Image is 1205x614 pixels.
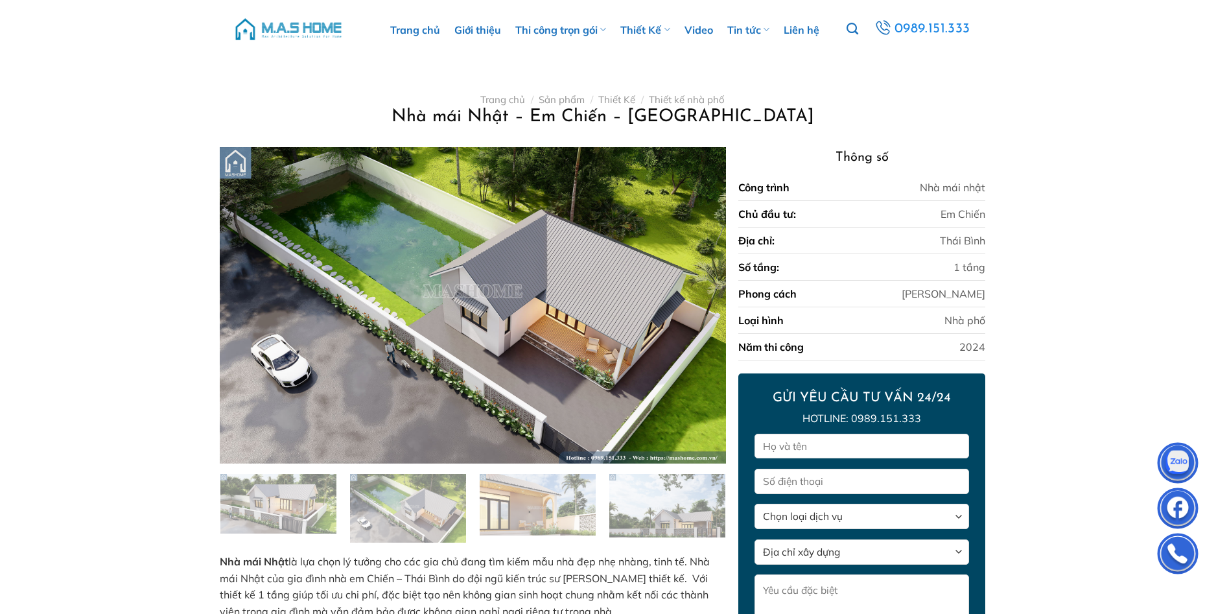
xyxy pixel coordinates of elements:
[738,233,775,248] div: Địa chỉ:
[847,16,858,43] a: Tìm kiếm
[350,474,466,547] img: Nhà mái Nhật - Em Chiến - Thái Bình 10
[940,233,985,248] div: Thái Bình
[738,286,797,301] div: Phong cách
[738,147,985,168] h3: Thông số
[920,180,985,195] div: Nhà mái nhật
[235,106,970,128] h1: Nhà mái Nhật – Em Chiến – [GEOGRAPHIC_DATA]
[941,206,985,222] div: Em Chiến
[755,469,968,494] input: Số điện thoại
[738,206,796,222] div: Chủ đầu tư:
[755,390,968,407] h2: GỬI YÊU CẦU TƯ VẤN 24/24
[738,339,804,355] div: Năm thi công
[944,313,985,328] div: Nhà phố
[649,93,725,106] a: Thiết kế nhà phố
[220,555,288,568] strong: Nhà mái Nhật
[480,93,525,106] a: Trang chủ
[738,313,784,328] div: Loại hình
[872,18,972,41] a: 0989.151.333
[755,434,968,459] input: Họ và tên
[895,18,970,40] span: 0989.151.333
[539,93,585,106] a: Sản phẩm
[959,339,985,355] div: 2024
[1158,445,1197,484] img: Zalo
[1158,536,1197,575] img: Phone
[480,474,596,539] img: Nhà mái Nhật - Em Chiến - Thái Bình 11
[738,259,779,275] div: Số tầng:
[641,93,644,106] span: /
[738,180,790,195] div: Công trình
[220,147,725,464] img: Nhà mái Nhật - Em Chiến - Thái Bình 1
[233,10,344,49] img: M.A.S HOME – Tổng Thầu Thiết Kế Và Xây Nhà Trọn Gói
[1158,491,1197,530] img: Facebook
[755,410,968,427] p: Hotline: 0989.151.333
[902,286,985,301] div: [PERSON_NAME]
[953,259,985,275] div: 1 tầng
[609,474,725,541] img: Nhà mái Nhật - Em Chiến - Thái Bình 12
[598,93,635,106] a: Thiết Kế
[591,93,593,106] span: /
[220,474,336,537] img: Nhà mái Nhật - Em Chiến - Thái Bình 9
[531,93,533,106] span: /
